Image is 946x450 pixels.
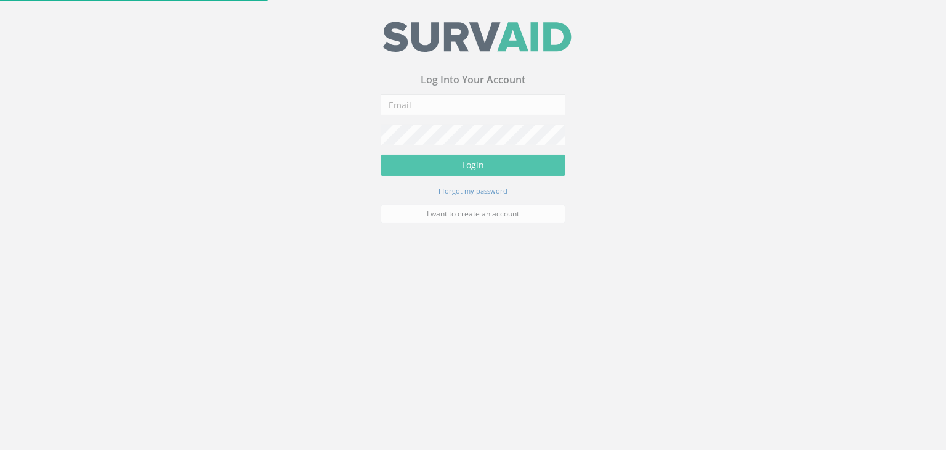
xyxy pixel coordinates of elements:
h3: Log Into Your Account [381,78,565,89]
small: I forgot my password [439,189,507,198]
a: I want to create an account [381,208,565,226]
button: Login [381,158,565,179]
input: Email [381,97,565,118]
a: I forgot my password [439,188,507,199]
